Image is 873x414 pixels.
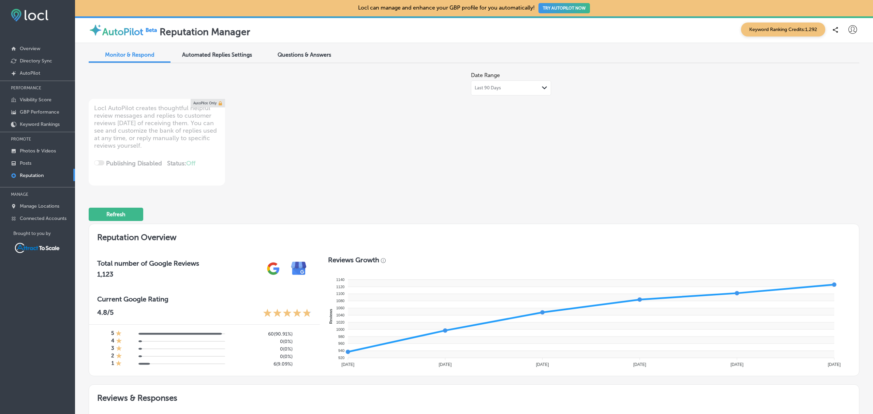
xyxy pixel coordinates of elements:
[116,353,122,360] div: 1 Star
[336,306,344,310] tspan: 1060
[111,330,114,338] h4: 5
[97,259,199,267] h3: Total number of Google Reviews
[111,345,114,353] h4: 3
[97,270,199,278] h2: 1,123
[116,338,122,345] div: 1 Star
[11,9,48,21] img: fda3e92497d09a02dc62c9cd864e3231.png
[20,203,59,209] p: Manage Locations
[231,354,293,359] h5: 0 ( 0% )
[20,121,60,127] p: Keyword Rankings
[160,26,250,38] label: Reputation Manager
[182,51,252,58] span: Automated Replies Settings
[336,320,344,324] tspan: 1020
[20,173,44,178] p: Reputation
[261,256,286,281] img: gPZS+5FD6qPJAAAAABJRU5ErkJggg==
[336,278,344,282] tspan: 1140
[328,256,379,264] h3: Reviews Growth
[102,26,143,38] label: AutoPilot
[536,362,549,367] tspan: [DATE]
[20,70,40,76] p: AutoPilot
[89,224,859,248] h2: Reputation Overview
[20,160,31,166] p: Posts
[741,23,825,36] span: Keyword Ranking Credits: 1,292
[20,58,52,64] p: Directory Sync
[20,46,40,51] p: Overview
[338,341,344,345] tspan: 960
[20,97,51,103] p: Visibility Score
[336,313,344,317] tspan: 1040
[538,3,590,13] button: TRY AUTOPILOT NOW
[342,362,355,367] tspan: [DATE]
[231,339,293,344] h5: 0 ( 0% )
[286,256,312,281] img: e7ababfa220611ac49bdb491a11684a6.png
[116,360,122,368] div: 1 Star
[97,308,114,319] p: 4.8 /5
[105,51,154,58] span: Monitor & Respond
[439,362,452,367] tspan: [DATE]
[13,231,75,236] p: Brought to you by
[111,353,114,360] h4: 2
[278,51,331,58] span: Questions & Answers
[231,361,293,367] h5: 6 ( 9.09% )
[20,148,56,154] p: Photos & Videos
[116,330,122,338] div: 1 Star
[828,362,841,367] tspan: [DATE]
[263,308,312,319] div: 4.8 Stars
[143,26,160,33] img: Beta
[336,285,344,289] tspan: 1120
[231,346,293,352] h5: 0 ( 0% )
[731,362,744,367] tspan: [DATE]
[471,72,500,78] label: Date Range
[338,349,344,353] tspan: 940
[338,335,344,339] tspan: 980
[336,292,344,296] tspan: 1100
[20,216,66,221] p: Connected Accounts
[116,345,122,353] div: 1 Star
[329,309,333,324] text: Reviews
[97,295,312,303] h3: Current Google Rating
[112,360,114,368] h4: 1
[89,208,143,221] button: Refresh
[336,327,344,331] tspan: 1000
[111,338,114,345] h4: 4
[20,109,59,115] p: GBP Performance
[89,23,102,37] img: autopilot-icon
[336,299,344,303] tspan: 1080
[475,85,501,91] span: Last 90 Days
[633,362,646,367] tspan: [DATE]
[231,331,293,337] h5: 60 ( 90.91% )
[338,356,344,360] tspan: 920
[13,241,61,254] img: Attract To Scale
[89,385,859,408] h2: Reviews & Responses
